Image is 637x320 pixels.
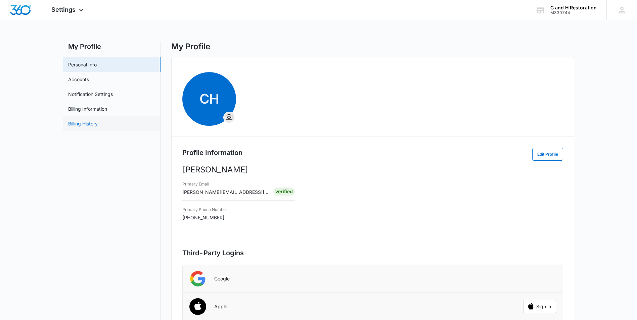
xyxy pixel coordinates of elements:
img: Apple [185,295,211,320]
h2: Third-Party Logins [182,248,563,258]
iframe: Sign in with Google Button [520,271,559,286]
a: Accounts [68,76,89,83]
a: Notification Settings [68,91,113,98]
div: account id [550,10,597,15]
span: Settings [51,6,76,13]
h3: Primary Email [182,181,269,187]
h1: My Profile [171,42,210,52]
span: ChOverflow Menu [182,72,236,126]
p: Apple [214,304,227,310]
button: Sign in [523,300,556,313]
button: Edit Profile [532,148,563,161]
img: Google [189,270,206,287]
h2: Profile Information [182,148,242,158]
div: Verified [273,188,295,196]
a: Personal Info [68,61,97,68]
button: Overflow Menu [224,112,234,123]
div: account name [550,5,597,10]
a: Billing History [68,120,98,127]
h2: My Profile [63,42,161,52]
h3: Primary Phone Number [182,207,227,213]
p: Google [214,276,230,282]
div: [PHONE_NUMBER] [182,205,227,221]
span: Ch [182,72,236,126]
span: [PERSON_NAME][EMAIL_ADDRESS][DOMAIN_NAME] [182,189,302,195]
a: Billing Information [68,105,107,112]
p: [PERSON_NAME] [182,164,563,176]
